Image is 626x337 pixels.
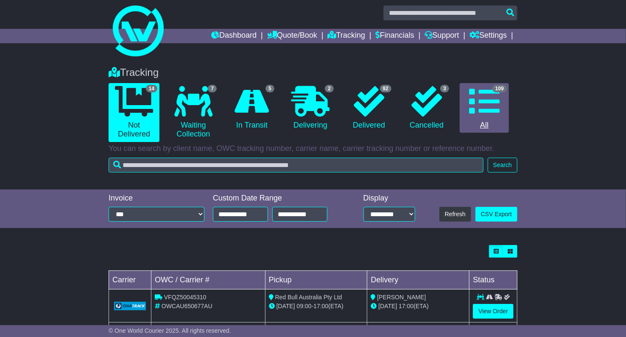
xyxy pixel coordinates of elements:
[439,207,471,222] button: Refresh
[269,302,364,311] div: - (ETA)
[213,194,344,203] div: Custom Date Range
[488,158,517,173] button: Search
[297,303,312,309] span: 09:00
[265,271,367,290] td: Pickup
[425,29,459,43] a: Support
[164,294,207,301] span: VFQZ50045310
[104,67,522,79] div: Tracking
[109,83,159,142] a: 14 Not Delivered
[325,85,334,92] span: 2
[402,83,451,133] a: 3 Cancelled
[344,83,394,133] a: 92 Delivered
[328,29,365,43] a: Tracking
[109,271,151,290] td: Carrier
[376,29,414,43] a: Financials
[473,304,514,319] a: View Order
[265,85,274,92] span: 5
[492,85,507,92] span: 109
[168,83,219,142] a: 7 Waiting Collection
[469,29,507,43] a: Settings
[285,83,336,133] a: 2 Delivering
[380,85,391,92] span: 92
[371,302,466,311] div: (ETA)
[109,327,231,334] span: © One World Courier 2025. All rights reserved.
[277,303,295,309] span: [DATE]
[460,83,509,133] a: 109 All
[367,271,469,290] td: Delivery
[377,294,426,301] span: [PERSON_NAME]
[146,85,157,92] span: 14
[151,271,265,290] td: OWC / Carrier #
[275,294,342,301] span: Red Bull Australia Pty Ltd
[363,194,416,203] div: Display
[399,303,414,309] span: 17:00
[109,144,517,153] p: You can search by client name, OWC tracking number, carrier name, carrier tracking number or refe...
[440,85,449,92] span: 3
[208,85,217,92] span: 7
[469,271,517,290] td: Status
[211,29,257,43] a: Dashboard
[162,303,212,309] span: OWCAU650677AU
[267,29,317,43] a: Quote/Book
[378,303,397,309] span: [DATE]
[313,303,328,309] span: 17:00
[109,194,204,203] div: Invoice
[475,207,517,222] a: CSV Export
[114,302,146,310] img: GetCarrierServiceLogo
[227,83,277,133] a: 5 In Transit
